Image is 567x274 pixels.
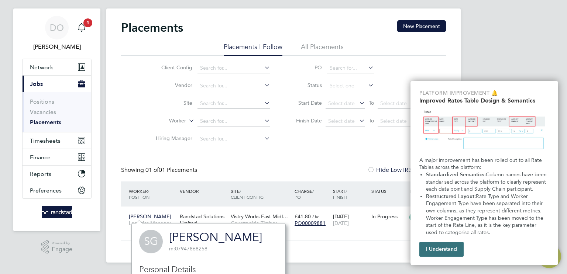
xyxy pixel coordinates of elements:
input: Search for... [197,98,270,109]
span: Jobs [30,80,43,87]
button: New Placement [397,20,446,32]
span: Timesheets [30,137,61,144]
span: 07947868258 [169,245,207,252]
span: Network [30,64,53,71]
span: Select date [328,100,355,107]
a: [PERSON_NAME] [169,230,262,244]
strong: Restructured Layout: [426,193,476,200]
label: Status [289,82,322,89]
span: To [367,116,376,125]
span: Low [409,212,422,222]
span: 01 of [145,166,159,174]
span: m: [169,245,175,252]
span: Select date [380,100,407,107]
div: IR35 Risk [408,184,433,198]
span: Preferences [30,187,62,194]
input: Search for... [197,63,270,73]
span: [PERSON_NAME] [129,213,171,220]
img: randstad-logo-retina.png [42,206,72,218]
span: 01 Placements [145,166,197,174]
span: SG [139,230,163,253]
li: Placements I Follow [224,42,282,56]
div: Vendor [178,184,229,198]
span: Select date [380,118,407,124]
span: / PO [295,188,314,200]
span: / hr [312,214,319,219]
span: Daniela Opran [22,42,92,51]
a: Positions [30,98,54,105]
span: Powered by [52,240,72,246]
strong: Standardized Semantics: [426,171,486,178]
span: Vistry Works East Midl… [231,213,288,220]
span: [DATE] [333,220,349,226]
div: Site [229,184,293,204]
span: Engage [52,246,72,253]
div: Status [370,184,408,198]
img: Updated Rates Table Design & Semantics [419,107,549,154]
input: Search for... [197,81,270,91]
label: Start Date [289,100,322,106]
label: Site [150,100,192,106]
li: All Placements [301,42,344,56]
input: Search for... [197,134,270,144]
div: Improved Rate Table Semantics [410,81,558,265]
label: PO [289,64,322,71]
div: Randstad Solutions Limited [178,209,229,230]
label: Finish Date [289,117,322,124]
div: In Progress [371,213,406,220]
label: Hiring Manager [150,135,192,142]
span: / Position [129,188,150,200]
span: / Finish [333,188,347,200]
span: DO [50,23,64,32]
span: Finance [30,154,51,161]
span: Reports [30,170,51,177]
span: Column names have been standarised across the platform to clearly represent each data point and S... [426,171,548,192]
nav: Main navigation [13,8,100,231]
div: Showing [121,166,199,174]
span: Rate Type and Worker Engagement Type have been separated into their own columns, as they represen... [426,193,545,236]
span: PO00009881 [295,220,326,226]
a: Go to home page [22,206,92,218]
span: Countryside Timber Frame Ltd [231,220,291,233]
div: [DATE] [331,209,370,230]
label: Vendor [150,82,192,89]
h2: Improved Rates Table Design & Semantics [419,97,549,104]
span: Logistics Manager [129,220,176,226]
div: Charge [293,184,331,204]
div: Worker [127,184,178,204]
input: Search for... [327,63,374,73]
button: I Understand [419,242,464,257]
span: Select date [328,118,355,124]
p: Platform Improvement 🔔 [419,90,549,97]
input: Select one [327,81,374,91]
div: Start [331,184,370,204]
p: A major improvement has been rolled out to all Rate Tables across the platform: [419,157,549,171]
h2: Placements [121,20,183,35]
label: Worker [144,117,186,125]
span: To [367,98,376,108]
a: Placements [30,119,61,126]
span: 1 [83,18,92,27]
a: Vacancies [30,108,56,115]
label: Hide Low IR35 Risks [367,166,430,174]
span: / Client Config [231,188,264,200]
a: Go to account details [22,16,92,51]
span: £41.80 [295,213,311,220]
label: Client Config [150,64,192,71]
input: Search for... [197,116,270,126]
